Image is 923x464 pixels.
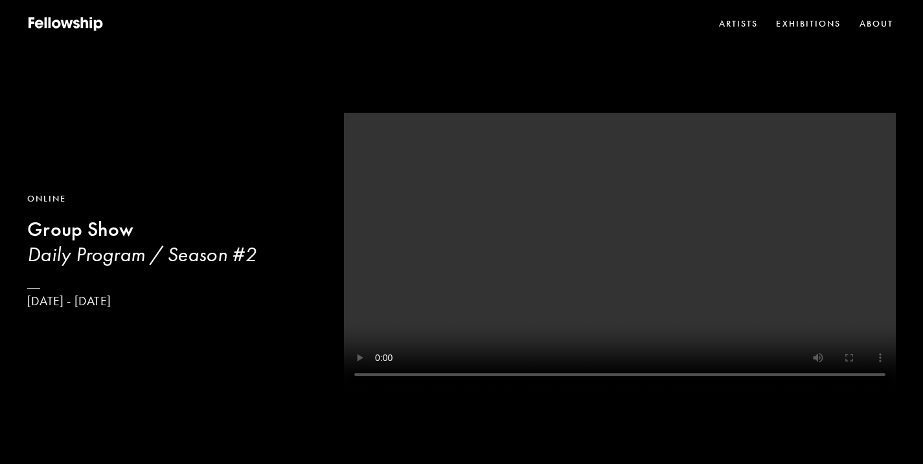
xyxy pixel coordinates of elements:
div: Online [27,192,256,206]
a: OnlineGroup ShowDaily Program / Season #2[DATE] - [DATE] [27,192,256,310]
b: Group Show [27,216,133,242]
a: Exhibitions [773,14,843,34]
p: [DATE] - [DATE] [27,294,256,310]
a: Artists [716,14,761,34]
h3: Daily Program / Season #2 [27,242,256,268]
a: About [857,14,896,34]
